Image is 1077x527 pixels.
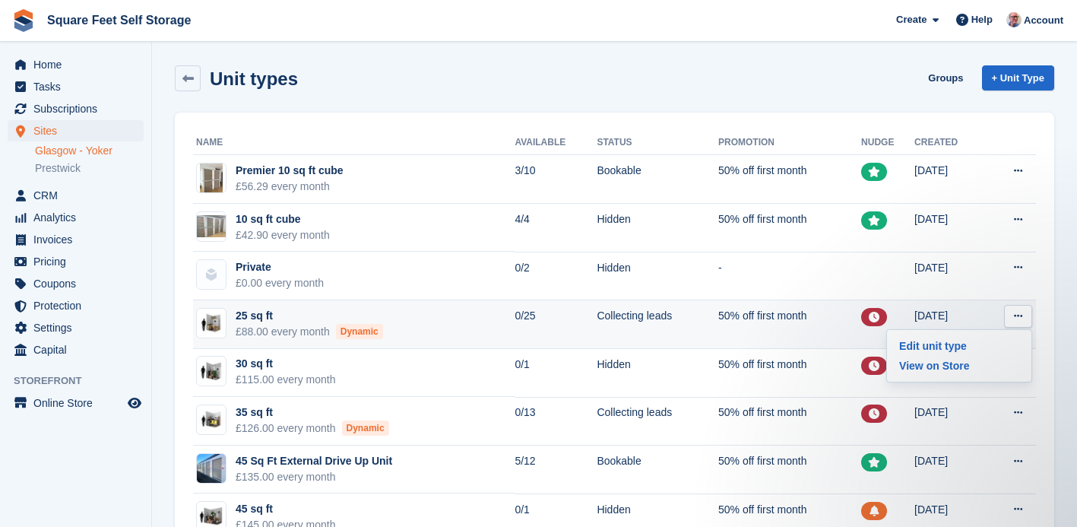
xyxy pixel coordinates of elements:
td: Bookable [597,446,718,494]
a: + Unit Type [982,65,1054,90]
img: IMG_4402.jpeg [197,454,226,483]
td: 4/4 [515,204,597,252]
div: £42.90 every month [236,227,330,243]
td: 0/13 [515,397,597,446]
td: Hidden [597,252,718,300]
td: [DATE] [914,204,984,252]
div: £56.29 every month [236,179,344,195]
a: menu [8,273,144,294]
img: David Greer [1006,12,1022,27]
div: Private [236,259,324,275]
a: menu [8,339,144,360]
span: Pricing [33,251,125,272]
span: Storefront [14,373,151,389]
a: menu [8,317,144,338]
div: 35 sq ft [236,405,389,421]
th: Status [597,131,718,155]
span: Analytics [33,207,125,228]
td: [DATE] [914,300,984,349]
span: CRM [33,185,125,206]
td: 50% off first month [718,349,861,398]
td: 0/2 [515,252,597,300]
img: 35-sqft-unit.jpg [197,409,226,431]
td: - [718,252,861,300]
div: £126.00 every month [236,421,389,437]
td: Bookable [597,155,718,204]
img: 4F358053-329E-4305-8177-114A23F1AB31.jpeg [197,215,226,237]
a: menu [8,207,144,228]
span: Invoices [33,229,125,250]
a: menu [8,185,144,206]
td: 50% off first month [718,204,861,252]
span: Capital [33,339,125,360]
a: Edit unit type [893,336,1025,356]
div: £135.00 every month [236,469,392,485]
div: Premier 10 sq ft cube [236,163,344,179]
a: menu [8,98,144,119]
a: View on Store [893,356,1025,376]
div: 25 sq ft [236,308,383,324]
span: Home [33,54,125,75]
td: 50% off first month [718,300,861,349]
a: Square Feet Self Storage [41,8,197,33]
a: menu [8,295,144,316]
th: Promotion [718,131,861,155]
td: 0/25 [515,300,597,349]
a: menu [8,54,144,75]
span: Tasks [33,76,125,97]
td: 50% off first month [718,155,861,204]
div: £88.00 every month [236,324,383,340]
a: menu [8,120,144,141]
th: Available [515,131,597,155]
div: £0.00 every month [236,275,324,291]
a: Preview store [125,394,144,412]
img: 65CBC5DA-62B8-4775-A020-FBFC11C61360.jpeg [200,163,223,193]
div: Dynamic [342,421,389,436]
td: [DATE] [914,252,984,300]
span: Online Store [33,392,125,414]
span: Coupons [33,273,125,294]
div: £115.00 every month [236,372,336,388]
img: blank-unit-type-icon-ffbac7b88ba66c5e286b0e438baccc4b9c83835d4c34f86887a83fc20ec27e7b.svg [197,260,226,289]
div: 45 sq ft [236,501,336,517]
td: [DATE] [914,397,984,446]
td: 50% off first month [718,446,861,494]
td: 0/1 [515,349,597,398]
th: Nudge [861,131,914,155]
td: [DATE] [914,155,984,204]
span: Protection [33,295,125,316]
span: Account [1024,13,1063,28]
img: 25-sqft-unit.jpg [197,313,226,335]
td: 5/12 [515,446,597,494]
a: menu [8,251,144,272]
img: stora-icon-8386f47178a22dfd0bd8f6a31ec36ba5ce8667c1dd55bd0f319d3a0aa187defe.svg [12,9,35,32]
span: Create [896,12,927,27]
td: Collecting leads [597,397,718,446]
div: Dynamic [336,324,383,339]
th: Created [914,131,984,155]
a: Prestwick [35,161,144,176]
a: Groups [922,65,969,90]
a: menu [8,229,144,250]
h2: Unit types [210,68,298,89]
div: 10 sq ft cube [236,211,330,227]
img: 30-sqft-unit.jpg [197,360,226,383]
a: menu [8,392,144,414]
span: Sites [33,120,125,141]
div: 30 sq ft [236,356,336,372]
span: Subscriptions [33,98,125,119]
td: 50% off first month [718,397,861,446]
td: Collecting leads [597,300,718,349]
span: Help [971,12,993,27]
td: [DATE] [914,446,984,494]
span: Settings [33,317,125,338]
div: 45 Sq Ft External Drive Up Unit [236,453,392,469]
a: menu [8,76,144,97]
a: Glasgow - Yoker [35,144,144,158]
td: Hidden [597,204,718,252]
th: Name [193,131,515,155]
td: Hidden [597,349,718,398]
td: 3/10 [515,155,597,204]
